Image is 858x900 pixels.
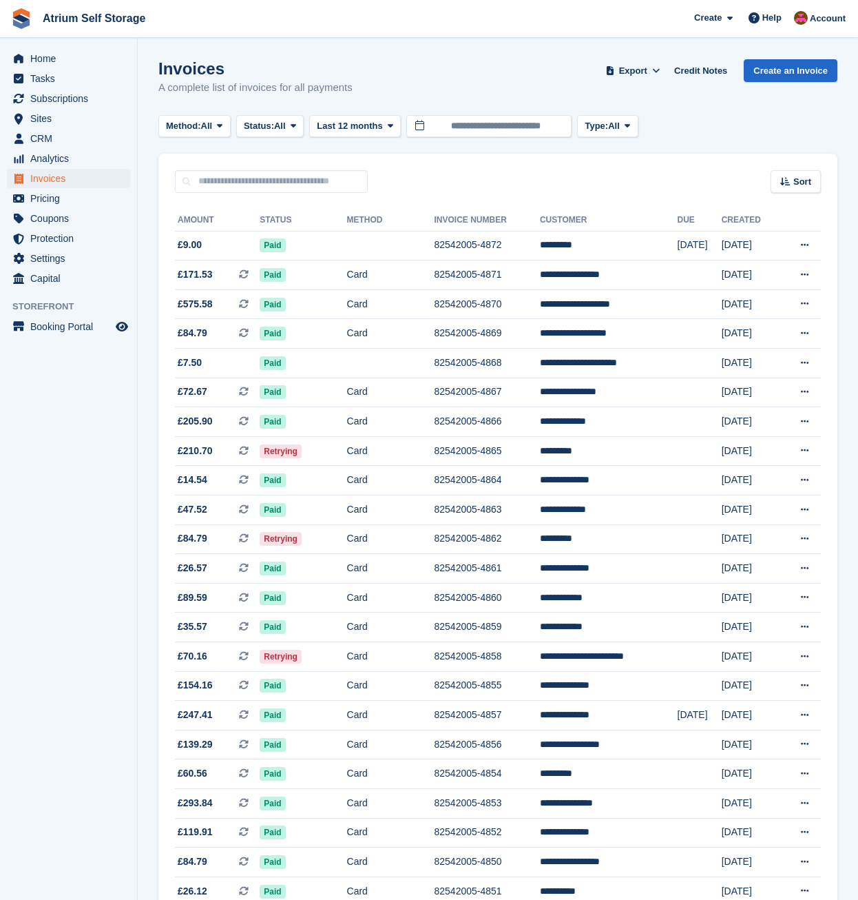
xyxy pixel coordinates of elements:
th: Created [722,209,779,232]
td: Card [347,848,435,877]
span: £26.12 [178,884,207,899]
span: £205.90 [178,414,213,429]
td: Card [347,730,435,759]
td: 82542005-4855 [434,671,539,701]
span: Paid [260,620,285,634]
span: Paid [260,797,285,810]
span: Paid [260,591,285,605]
td: [DATE] [722,613,779,642]
td: 82542005-4860 [434,583,539,613]
td: [DATE] [722,436,779,466]
span: Create [694,11,722,25]
td: [DATE] [722,554,779,584]
span: Sort [793,175,811,189]
button: Type: All [577,115,638,138]
span: Invoices [30,169,113,188]
td: 82542005-4862 [434,524,539,554]
td: [DATE] [722,642,779,672]
a: menu [7,169,130,188]
span: Paid [260,356,285,370]
span: Coupons [30,209,113,228]
span: Help [762,11,782,25]
td: Card [347,818,435,848]
td: [DATE] [678,231,722,260]
button: Export [603,59,663,82]
th: Amount [175,209,260,232]
span: Sites [30,109,113,128]
td: [DATE] [722,759,779,789]
span: Protection [30,229,113,248]
a: menu [7,249,130,268]
span: £72.67 [178,385,207,399]
td: [DATE] [722,788,779,818]
span: £154.16 [178,678,213,693]
span: £35.57 [178,620,207,634]
button: Status: All [236,115,304,138]
td: [DATE] [722,671,779,701]
td: 82542005-4861 [434,554,539,584]
span: Status: [244,119,274,133]
th: Customer [540,209,678,232]
a: menu [7,109,130,128]
a: menu [7,69,130,88]
a: menu [7,49,130,68]
td: [DATE] [722,730,779,759]
span: £210.70 [178,444,213,458]
td: Card [347,289,435,319]
td: 82542005-4872 [434,231,539,260]
span: Paid [260,327,285,340]
td: Card [347,671,435,701]
span: Paid [260,885,285,899]
span: Paid [260,826,285,839]
td: Card [347,319,435,349]
td: [DATE] [722,378,779,407]
span: £9.00 [178,238,202,252]
td: Card [347,436,435,466]
td: 82542005-4863 [434,495,539,525]
td: 82542005-4853 [434,788,539,818]
span: Type: [585,119,608,133]
span: Subscriptions [30,89,113,108]
span: £84.79 [178,326,207,340]
span: Booking Portal [30,317,113,336]
td: [DATE] [722,583,779,613]
span: £119.91 [178,825,213,839]
span: £84.79 [178,855,207,869]
td: 82542005-4858 [434,642,539,672]
span: £14.54 [178,473,207,487]
span: Method: [166,119,201,133]
span: Paid [260,415,285,429]
span: Paid [260,385,285,399]
span: Paid [260,767,285,781]
th: Status [260,209,346,232]
a: menu [7,317,130,336]
td: 82542005-4864 [434,466,539,495]
span: Storefront [12,300,137,314]
td: Card [347,554,435,584]
td: Card [347,260,435,290]
span: £575.58 [178,297,213,311]
span: Paid [260,708,285,722]
td: Card [347,583,435,613]
a: menu [7,229,130,248]
img: stora-icon-8386f47178a22dfd0bd8f6a31ec36ba5ce8667c1dd55bd0f319d3a0aa187defe.svg [11,8,32,29]
td: 82542005-4865 [434,436,539,466]
p: A complete list of invoices for all payments [158,80,353,96]
span: Settings [30,249,113,268]
span: £293.84 [178,796,213,810]
span: £139.29 [178,737,213,752]
span: Paid [260,855,285,869]
td: 82542005-4859 [434,613,539,642]
span: £47.52 [178,502,207,517]
span: £89.59 [178,591,207,605]
span: Retrying [260,444,302,458]
span: £84.79 [178,531,207,546]
td: 82542005-4869 [434,319,539,349]
a: Atrium Self Storage [37,7,151,30]
td: [DATE] [722,495,779,525]
a: Preview store [114,318,130,335]
td: Card [347,466,435,495]
span: Paid [260,738,285,752]
td: Card [347,524,435,554]
span: Capital [30,269,113,288]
